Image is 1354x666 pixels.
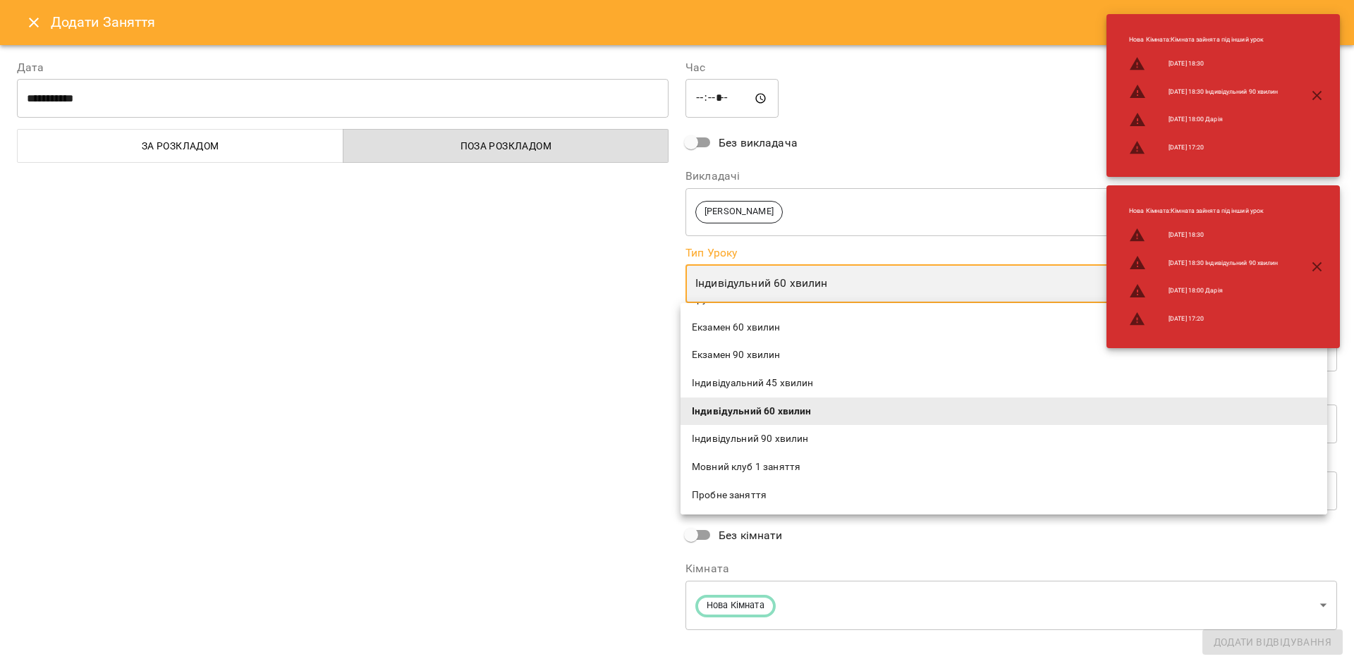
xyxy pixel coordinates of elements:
[692,321,1316,335] span: Екзамен 60 хвилин
[1118,221,1289,249] li: [DATE] 18:30
[1118,50,1289,78] li: [DATE] 18:30
[692,432,1316,446] span: Індивідульний 90 хвилин
[1118,277,1289,305] li: [DATE] 18:00 Дарія
[1118,30,1289,50] li: Нова Кімната : Кімната зайнята під інший урок
[692,348,1316,362] span: Екзамен 90 хвилин
[692,460,1316,474] span: Мовний клуб 1 заняття
[692,376,1316,390] span: Індивідуальний 45 хвилин
[1118,201,1289,221] li: Нова Кімната : Кімната зайнята під інший урок
[1118,249,1289,277] li: [DATE] 18:30 Індивідульний 90 хвилин
[1118,134,1289,162] li: [DATE] 17:20
[1118,106,1289,134] li: [DATE] 18:00 Дарія
[1118,305,1289,333] li: [DATE] 17:20
[692,488,1316,502] span: Пробне заняття
[692,405,1316,419] span: Індивідульний 60 хвилин
[1118,78,1289,106] li: [DATE] 18:30 Індивідульний 90 хвилин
